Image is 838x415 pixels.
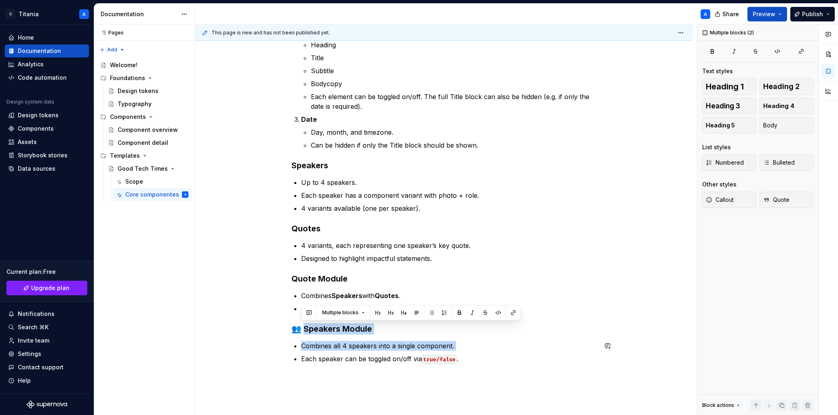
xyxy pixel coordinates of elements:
[5,109,89,122] a: Design tokens
[112,188,192,201] a: Core componentesA
[375,292,399,300] strong: Quotes
[97,30,124,36] div: Pages
[702,117,756,133] button: Heading 5
[311,127,597,137] p: Day, month, and timezone.
[301,341,597,351] p: Combines all 4 speakers into a single component.
[2,5,92,23] button: CTitaniaA
[97,59,192,72] a: Welcome!
[27,400,67,409] svg: Supernova Logo
[753,10,775,18] span: Preview
[311,79,597,89] p: Bodycopy
[125,191,179,199] div: Core componentes
[763,121,777,129] span: Body
[18,310,55,318] div: Notifications
[706,196,734,204] span: Callout
[706,121,735,129] span: Heading 5
[301,354,597,364] p: Each speaker can be toggled on/off via .
[31,284,70,292] span: Upgrade plan
[760,117,814,133] button: Body
[301,178,597,187] p: Up to 4 speakers.
[760,78,814,95] button: Heading 2
[311,53,597,63] p: Title
[118,126,178,134] div: Component overview
[702,143,731,151] div: List styles
[702,402,734,409] div: Block actions
[19,10,39,18] div: Titania
[184,191,186,199] div: A
[6,9,15,19] div: C
[18,337,49,345] div: Invite team
[105,162,192,175] a: Good Tech Times
[702,78,756,95] button: Heading 1
[105,123,192,136] a: Component overview
[301,203,597,213] p: 4 variants available (one per speaker).
[5,122,89,135] a: Components
[18,151,68,159] div: Storybook stories
[311,140,597,150] p: Can be hidden if only the Title block should be shown.
[301,254,597,263] p: Designed to highlight impactful statements.
[18,138,37,146] div: Assets
[110,113,146,121] div: Components
[291,273,597,284] h3: Quote Module
[118,165,168,173] div: Good Tech Times
[5,374,89,387] button: Help
[790,7,835,21] button: Publish
[5,71,89,84] a: Code automation
[702,98,756,114] button: Heading 3
[5,31,89,44] a: Home
[763,196,789,204] span: Quote
[291,223,597,234] h3: Quotes
[311,66,597,76] p: Subtitle
[97,110,192,123] div: Components
[760,98,814,114] button: Heading 4
[110,61,137,69] div: Welcome!
[118,100,152,108] div: Typography
[311,92,597,111] p: Each element can be toggled on/off. The full Title block can also be hidden (e.g. if only the dat...
[18,34,34,42] div: Home
[702,155,756,171] button: Numbered
[211,30,330,36] span: This page is new and has not been published yet.
[18,377,31,385] div: Help
[110,74,145,82] div: Foundations
[301,291,597,301] p: Combines with .
[704,11,707,17] div: A
[97,149,192,162] div: Templates
[706,159,744,167] span: Numbered
[5,44,89,57] a: Documentation
[101,10,177,18] div: Documentation
[722,10,739,18] span: Share
[706,83,744,91] span: Heading 1
[5,361,89,374] button: Contact support
[702,192,756,208] button: Callout
[18,74,67,82] div: Code automation
[112,175,192,188] a: Scope
[763,159,795,167] span: Bulleted
[747,7,787,21] button: Preview
[18,323,49,331] div: Search ⌘K
[97,44,127,55] button: Add
[763,102,794,110] span: Heading 4
[702,180,737,188] div: Other styles
[5,321,89,334] button: Search ⌘K
[422,355,457,364] code: true/false
[18,165,55,173] div: Data sources
[18,125,54,133] div: Components
[702,67,733,75] div: Text styles
[311,40,597,50] p: Heading
[301,304,597,313] p: Allows switching between speaker instance and related quote.
[107,47,117,53] span: Add
[291,160,597,171] h3: Speakers
[18,363,63,371] div: Contact support
[5,136,89,148] a: Assets
[97,59,192,201] div: Page tree
[760,155,814,171] button: Bulleted
[97,72,192,85] div: Foundations
[5,149,89,162] a: Storybook stories
[18,47,61,55] div: Documentation
[301,241,597,250] p: 4 variants, each representing one speaker’s key quote.
[105,136,192,149] a: Component detail
[301,115,317,123] strong: Date
[5,334,89,347] a: Invite team
[760,192,814,208] button: Quote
